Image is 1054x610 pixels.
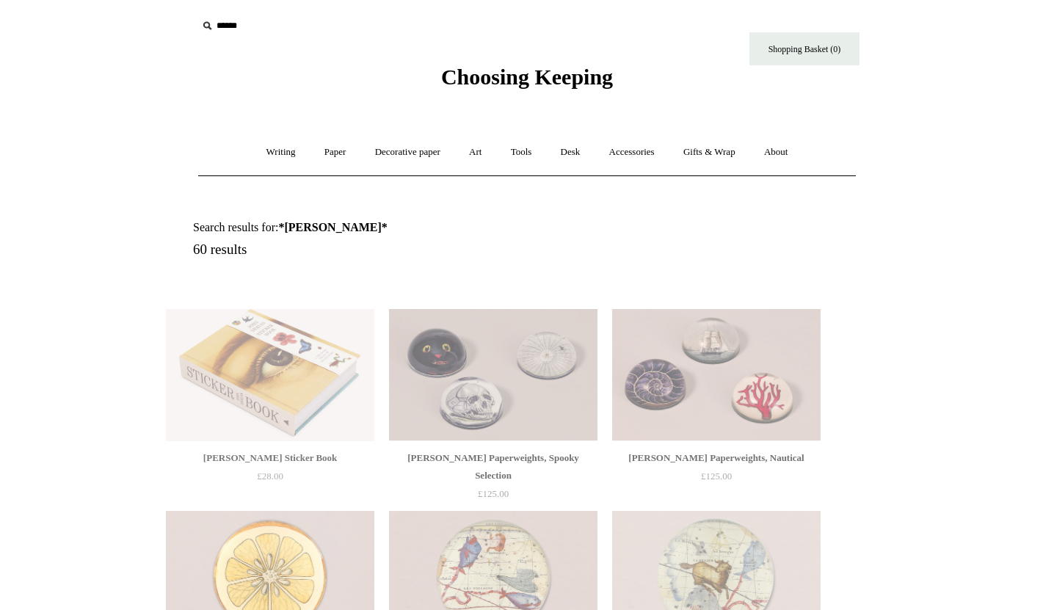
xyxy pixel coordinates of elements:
h5: 60 results [193,242,544,258]
a: Choosing Keeping [441,76,613,87]
a: John Derian Paperweights, Spooky Selection John Derian Paperweights, Spooky Selection [389,309,597,441]
a: Gifts & Wrap [670,133,749,172]
span: £125.00 [701,471,732,482]
a: John Derian Paperweights, Nautical John Derian Paperweights, Nautical [612,309,821,441]
span: £28.00 [257,471,283,482]
a: [PERSON_NAME] Paperweights, Nautical £125.00 [612,449,821,509]
a: [PERSON_NAME] Sticker Book £28.00 [166,449,374,509]
h1: Search results for: [193,220,544,234]
img: John Derian Paperweights, Spooky Selection [389,309,597,441]
a: John Derian Sticker Book John Derian Sticker Book [166,309,374,441]
div: [PERSON_NAME] Paperweights, Nautical [616,449,817,467]
a: Accessories [596,133,668,172]
span: Choosing Keeping [441,65,613,89]
div: [PERSON_NAME] Paperweights, Spooky Selection [393,449,594,484]
a: Shopping Basket (0) [749,32,859,65]
a: Tools [498,133,545,172]
img: John Derian Paperweights, Nautical [612,309,821,441]
a: [PERSON_NAME] Paperweights, Spooky Selection £125.00 [389,449,597,509]
a: Writing [253,133,309,172]
a: Decorative paper [362,133,454,172]
strong: *[PERSON_NAME]* [278,221,387,233]
a: Paper [311,133,360,172]
a: About [751,133,802,172]
img: John Derian Sticker Book [166,309,374,441]
a: Desk [548,133,594,172]
span: £125.00 [478,488,509,499]
a: Art [456,133,495,172]
div: [PERSON_NAME] Sticker Book [170,449,371,467]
